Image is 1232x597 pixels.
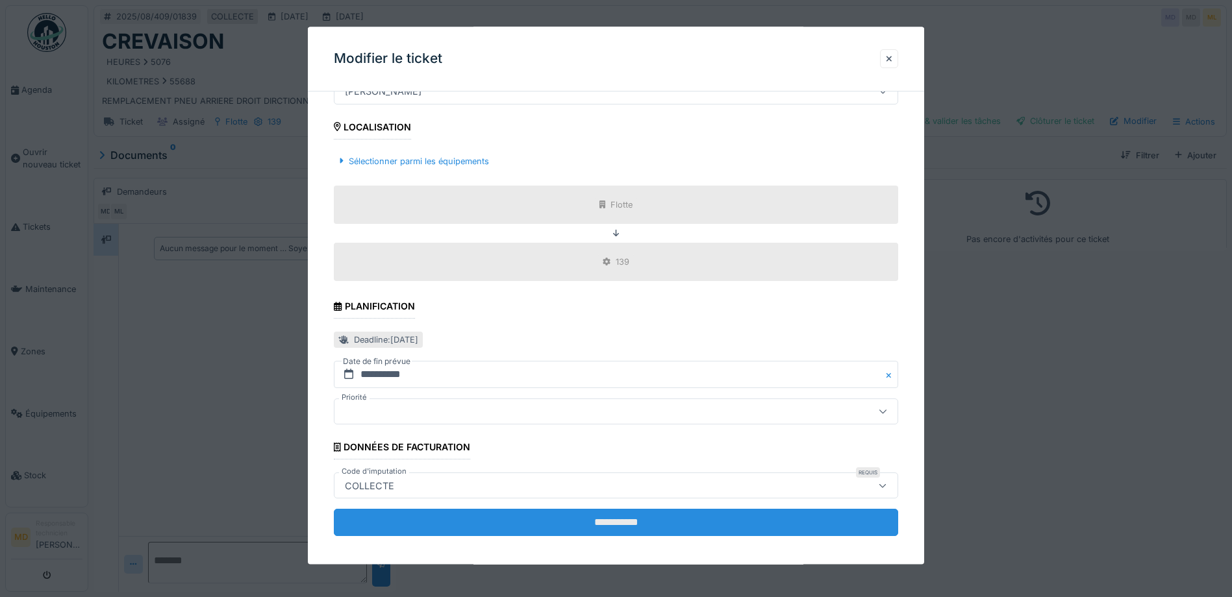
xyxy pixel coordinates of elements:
div: Sélectionner parmi les équipements [334,152,494,170]
div: Localisation [334,117,411,140]
h3: Modifier le ticket [334,51,442,67]
label: Code d'imputation [339,467,409,478]
div: Deadline : [DATE] [354,334,418,346]
label: Priorité [339,393,370,404]
button: Close [884,361,898,389]
div: 139 [616,256,629,268]
div: COLLECTE [340,479,399,493]
div: Flotte [610,199,633,211]
div: Requis [856,468,880,478]
div: Planification [334,297,414,319]
div: Données de facturation [334,438,470,460]
div: [PERSON_NAME] [340,84,427,99]
label: Date de fin prévue [342,355,412,369]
